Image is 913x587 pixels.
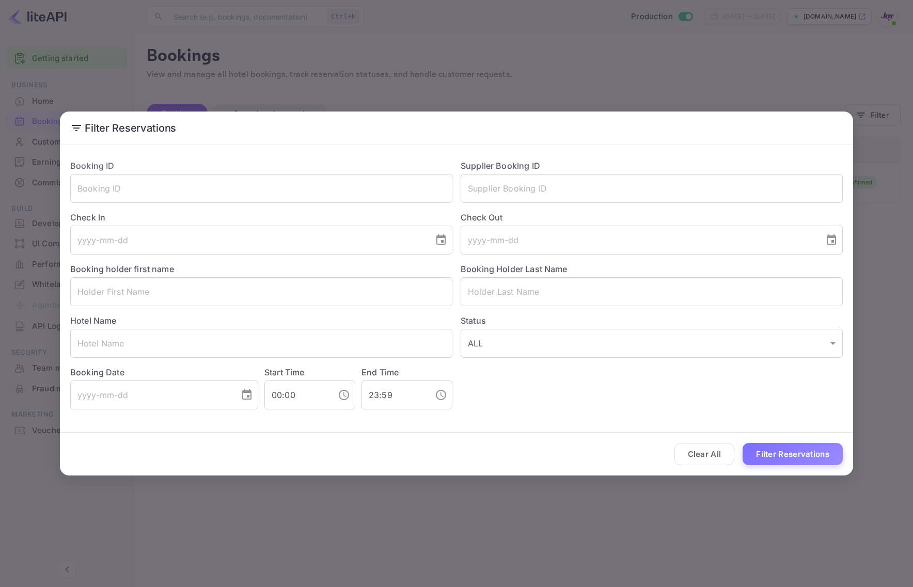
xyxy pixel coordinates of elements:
[70,226,427,255] input: yyyy-mm-dd
[461,161,540,171] label: Supplier Booking ID
[70,329,452,358] input: Hotel Name
[264,367,305,377] label: Start Time
[60,112,853,145] h2: Filter Reservations
[334,385,354,405] button: Choose time, selected time is 12:00 AM
[264,380,329,409] input: hh:mm
[431,230,451,250] button: Choose date
[461,264,568,274] label: Booking Holder Last Name
[361,380,427,409] input: hh:mm
[237,385,257,405] button: Choose date
[461,211,843,224] label: Check Out
[461,329,843,358] div: ALL
[461,277,843,306] input: Holder Last Name
[461,314,843,327] label: Status
[70,161,115,171] label: Booking ID
[431,385,451,405] button: Choose time, selected time is 11:59 PM
[821,230,842,250] button: Choose date
[70,277,452,306] input: Holder First Name
[674,443,735,465] button: Clear All
[461,226,817,255] input: yyyy-mm-dd
[743,443,843,465] button: Filter Reservations
[70,264,174,274] label: Booking holder first name
[361,367,399,377] label: End Time
[70,315,117,326] label: Hotel Name
[70,366,258,378] label: Booking Date
[461,174,843,203] input: Supplier Booking ID
[70,174,452,203] input: Booking ID
[70,380,232,409] input: yyyy-mm-dd
[70,211,452,224] label: Check In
